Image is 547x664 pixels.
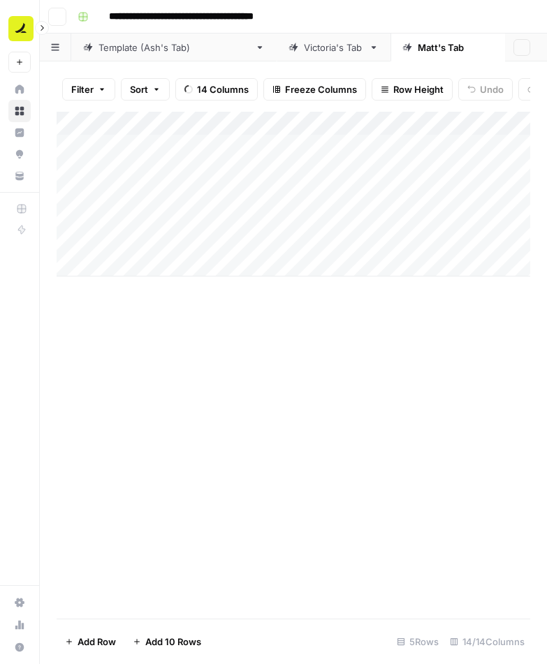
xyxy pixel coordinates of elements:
[8,614,31,636] a: Usage
[372,78,453,101] button: Row Height
[130,82,148,96] span: Sort
[8,143,31,165] a: Opportunities
[391,630,444,653] div: 5 Rows
[62,78,115,101] button: Filter
[304,40,363,54] div: Victoria's Tab
[393,82,444,96] span: Row Height
[418,40,518,54] div: [PERSON_NAME]'s Tab
[78,635,116,649] span: Add Row
[8,636,31,658] button: Help + Support
[175,78,258,101] button: 14 Columns
[8,100,31,122] a: Browse
[57,630,124,653] button: Add Row
[391,34,546,61] a: [PERSON_NAME]'s Tab
[277,34,391,61] a: Victoria's Tab
[285,82,357,96] span: Freeze Columns
[8,11,31,46] button: Workspace: Ramp
[8,165,31,187] a: Your Data
[263,78,366,101] button: Freeze Columns
[145,635,201,649] span: Add 10 Rows
[99,40,249,54] div: Template ([PERSON_NAME]'s Tab)
[8,591,31,614] a: Settings
[197,82,249,96] span: 14 Columns
[8,16,34,41] img: Ramp Logo
[121,78,170,101] button: Sort
[458,78,513,101] button: Undo
[71,34,277,61] a: Template ([PERSON_NAME]'s Tab)
[71,82,94,96] span: Filter
[8,78,31,101] a: Home
[444,630,530,653] div: 14/14 Columns
[480,82,504,96] span: Undo
[8,121,31,144] a: Insights
[124,630,210,653] button: Add 10 Rows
